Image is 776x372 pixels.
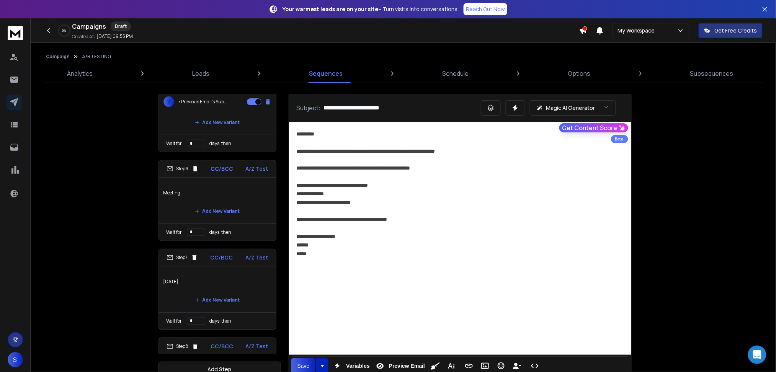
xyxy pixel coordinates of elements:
[167,229,182,235] p: Wait for
[345,363,371,369] span: Variables
[211,254,233,261] p: CC/BCC
[748,346,766,364] div: Open Intercom Messenger
[192,69,209,78] p: Leads
[387,363,426,369] span: Preview Email
[309,69,343,78] p: Sequences
[297,103,321,113] p: Subject:
[699,23,763,38] button: Get Free Credits
[46,54,70,60] button: Campaign
[530,100,616,116] button: Magic AI Generator
[188,64,214,83] a: Leads
[167,254,198,261] div: Step 7
[546,104,595,112] p: Magic AI Generator
[568,69,591,78] p: Options
[8,352,23,367] button: S
[618,27,658,34] p: My Workspace
[442,69,469,78] p: Schedule
[211,165,234,173] p: CC/BCC
[611,135,628,143] div: Beta
[158,160,276,241] li: Step6CC/BCCA/Z TestMeetingAdd New VariantWait fordays, then
[62,28,67,33] p: 0 %
[564,64,595,83] a: Options
[690,69,734,78] p: Subsequences
[167,140,182,147] p: Wait for
[8,26,23,40] img: logo
[167,165,199,172] div: Step 6
[466,5,505,13] p: Reach Out Now
[158,249,276,330] li: Step7CC/BCCA/Z Test[DATE]Add New VariantWait fordays, then
[163,182,271,204] p: Meeting
[211,343,234,350] p: CC/BCC
[304,64,347,83] a: Sequences
[189,115,246,130] button: Add New Variant
[67,69,93,78] p: Analytics
[167,343,199,350] div: Step 8
[686,64,738,83] a: Subsequences
[163,271,271,292] p: [DATE]
[464,3,507,15] a: Reach Out Now
[210,229,232,235] p: days, then
[72,22,106,31] h1: Campaigns
[158,40,276,152] li: Step5CC/BCCA/Z Test1Staff aug, but AI-ready2<Previous Email's Subject>Add New VariantWait fordays...
[96,33,133,39] p: [DATE] 09:55 PM
[82,54,111,60] p: A/B TESTING
[210,318,232,324] p: days, then
[163,96,174,107] span: 2
[283,5,378,13] strong: Your warmest leads are on your site
[111,21,131,31] div: Draft
[72,34,95,40] p: Created At:
[189,204,246,219] button: Add New Variant
[179,99,228,105] p: <Previous Email's Subject>
[167,318,182,324] p: Wait for
[715,27,757,34] p: Get Free Credits
[210,140,232,147] p: days, then
[438,64,473,83] a: Schedule
[559,123,628,132] button: Get Content Score
[62,64,97,83] a: Analytics
[283,5,457,13] p: – Turn visits into conversations
[246,343,268,350] p: A/Z Test
[246,165,268,173] p: A/Z Test
[246,254,268,261] p: A/Z Test
[189,292,246,308] button: Add New Variant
